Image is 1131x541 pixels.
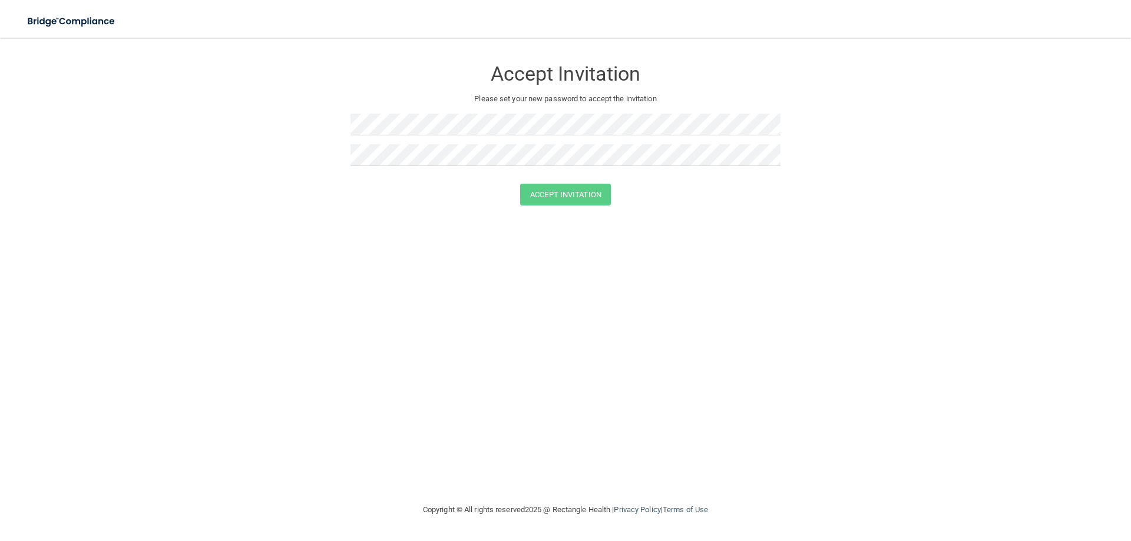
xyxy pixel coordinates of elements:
h3: Accept Invitation [350,63,781,85]
a: Terms of Use [663,505,708,514]
div: Copyright © All rights reserved 2025 @ Rectangle Health | | [350,491,781,529]
img: bridge_compliance_login_screen.278c3ca4.svg [18,9,126,34]
button: Accept Invitation [520,184,611,205]
p: Please set your new password to accept the invitation [359,92,772,106]
a: Privacy Policy [614,505,660,514]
